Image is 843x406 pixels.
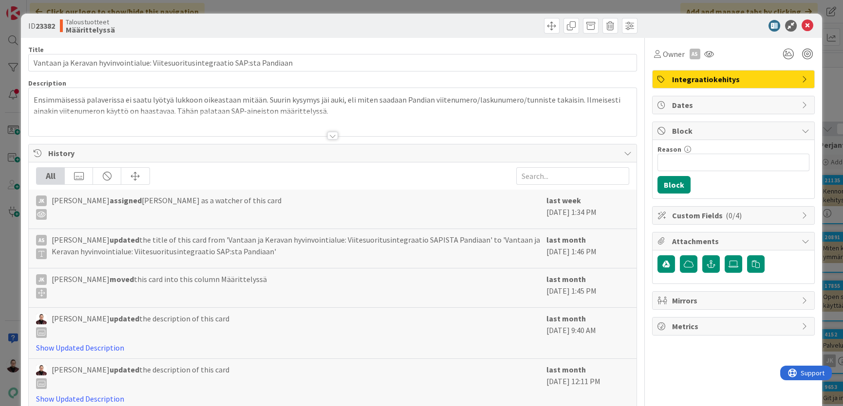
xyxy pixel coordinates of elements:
b: last month [546,314,586,323]
span: Taloustuotteet [66,18,115,26]
span: [PERSON_NAME] the description of this card [52,364,229,389]
span: ( 0/4 ) [726,211,742,220]
img: AA [36,314,47,324]
b: updated [110,314,139,323]
span: Integraatiokehitys [672,73,797,85]
span: Custom Fields [672,210,797,221]
div: JK [36,274,47,285]
span: History [48,147,618,159]
span: [PERSON_NAME] [PERSON_NAME] as a watcher of this card [52,194,281,220]
span: Metrics [672,320,797,332]
button: Block [657,176,691,194]
div: AS [690,49,700,59]
div: [DATE] 12:11 PM [546,364,629,405]
a: Show Updated Description [36,394,124,404]
div: All [37,168,65,184]
b: moved [110,274,134,284]
div: [DATE] 9:40 AM [546,313,629,353]
div: AS [36,235,47,246]
span: Attachments [672,235,797,247]
span: [PERSON_NAME] the title of this card from 'Vantaan ja Keravan hyvinvointialue: Viitesuoritusinteg... [52,234,541,259]
a: Show Updated Description [36,343,124,353]
b: last month [546,365,586,374]
input: Search... [516,167,629,185]
span: [PERSON_NAME] this card into this column Määrittelyssä [52,273,267,299]
input: type card name here... [28,54,637,71]
span: Owner [663,48,685,60]
b: last month [546,274,586,284]
b: last month [546,235,586,245]
span: ID [28,20,55,32]
label: Reason [657,145,681,154]
label: Title [28,45,44,54]
span: Block [672,125,797,137]
b: 23382 [36,21,55,31]
div: [DATE] 1:46 PM [546,234,629,263]
div: [DATE] 1:34 PM [546,194,629,224]
b: last week [546,195,581,205]
div: [DATE] 1:45 PM [546,273,629,302]
b: assigned [110,195,142,205]
b: Määrittelyssä [66,26,115,34]
span: Support [20,1,44,13]
img: AA [36,365,47,375]
span: [PERSON_NAME] the description of this card [52,313,229,338]
div: JK [36,195,47,206]
span: Dates [672,99,797,111]
b: updated [110,235,139,245]
span: Mirrors [672,295,797,306]
p: Ensimmäisessä palaverissa ei saatu lyötyä lukkoon oikeastaan mitään. Suurin kysymys jäi auki, eli... [34,94,631,116]
span: Description [28,79,66,88]
b: updated [110,365,139,374]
